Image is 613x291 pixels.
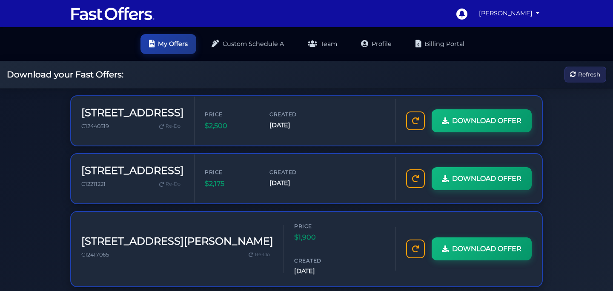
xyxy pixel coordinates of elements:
span: Created [294,257,345,265]
span: DOWNLOAD OFFER [452,173,521,184]
button: Refresh [564,67,606,83]
h3: [STREET_ADDRESS] [81,165,184,177]
span: DOWNLOAD OFFER [452,243,521,254]
span: DOWNLOAD OFFER [452,115,521,126]
a: Re-Do [156,121,184,132]
span: Price [205,110,256,118]
a: DOWNLOAD OFFER [432,109,532,132]
h2: Download your Fast Offers: [7,69,123,80]
span: C12440519 [81,123,109,129]
a: My Offers [140,34,196,54]
a: Billing Portal [407,34,473,54]
span: Price [294,222,345,230]
a: Re-Do [245,249,273,260]
h3: [STREET_ADDRESS] [81,107,184,119]
a: Re-Do [156,179,184,190]
span: Re-Do [166,180,180,188]
a: DOWNLOAD OFFER [432,167,532,190]
a: Profile [352,34,400,54]
span: Created [269,168,321,176]
span: [DATE] [269,178,321,188]
h3: [STREET_ADDRESS][PERSON_NAME] [81,235,273,248]
span: $1,900 [294,232,345,243]
a: Custom Schedule A [203,34,292,54]
span: C12211221 [81,181,106,187]
span: $2,175 [205,178,256,189]
a: [PERSON_NAME] [476,5,543,22]
span: C12417065 [81,251,109,258]
span: Refresh [578,70,600,79]
a: Team [299,34,346,54]
a: DOWNLOAD OFFER [432,237,532,260]
span: [DATE] [294,266,345,276]
span: Price [205,168,256,176]
span: [DATE] [269,120,321,130]
span: $2,500 [205,120,256,131]
span: Re-Do [166,123,180,130]
span: Re-Do [255,251,270,259]
span: Created [269,110,321,118]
